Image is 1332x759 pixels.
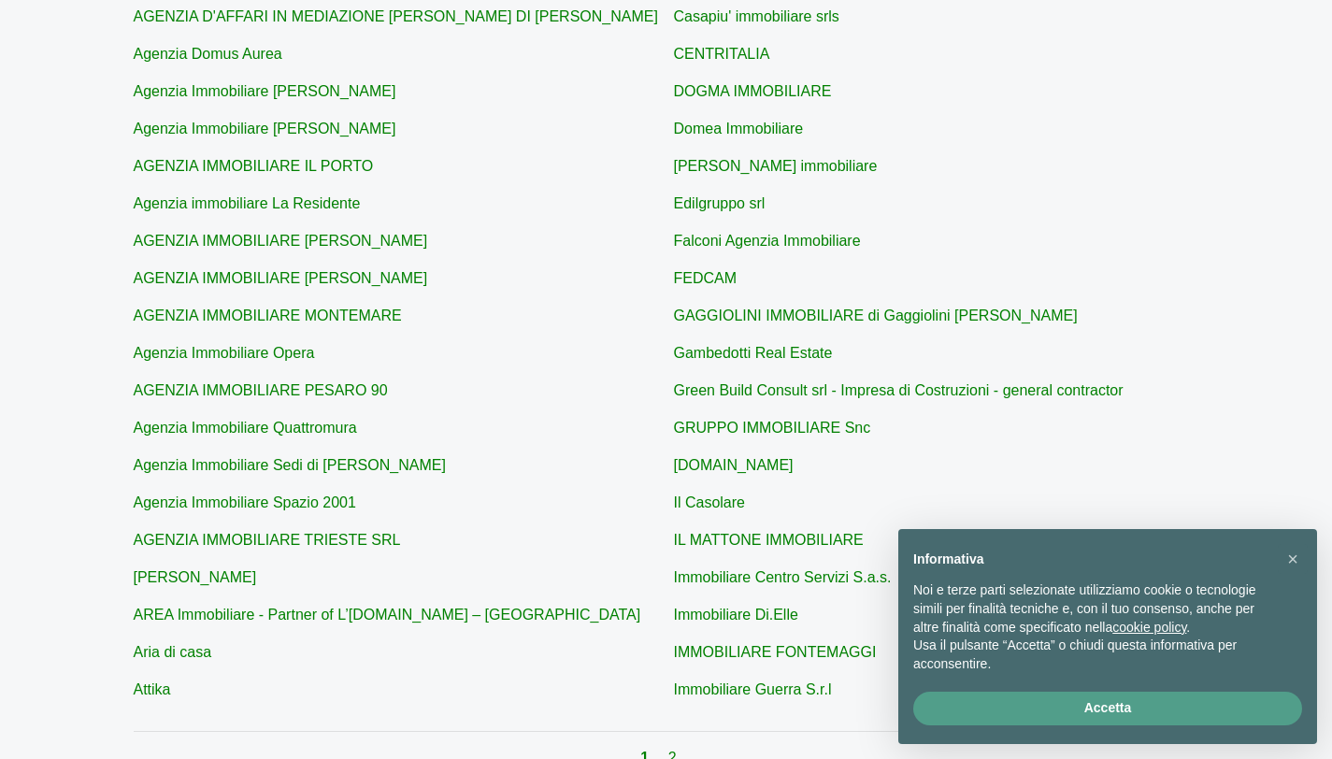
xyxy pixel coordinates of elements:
[134,158,374,174] a: AGENZIA IMMOBILIARE IL PORTO
[134,46,282,62] a: Agenzia Domus Aurea
[1287,549,1298,569] span: ×
[134,457,446,473] a: Agenzia Immobiliare Sedi di [PERSON_NAME]
[674,195,766,211] a: Edilgruppo srl
[134,8,658,24] a: AGENZIA D'AFFARI IN MEDIAZIONE [PERSON_NAME] DI [PERSON_NAME]
[674,83,832,99] a: DOGMA IMMOBILIARE
[674,158,878,174] a: [PERSON_NAME] immobiliare
[134,494,356,510] a: Agenzia Immobiliare Spazio 2001
[674,681,832,697] a: Immobiliare Guerra S.r.l
[134,644,212,660] a: Aria di casa
[674,494,745,510] a: Il Casolare
[674,607,798,623] a: Immobiliare Di.Elle
[134,233,428,249] a: AGENZIA IMMOBILIARE [PERSON_NAME]
[674,457,794,473] a: [DOMAIN_NAME]
[913,692,1302,725] button: Accetta
[1278,544,1308,574] button: Chiudi questa informativa
[134,345,315,361] a: Agenzia Immobiliare Opera
[674,345,833,361] a: Gambedotti Real Estate
[134,308,402,323] a: AGENZIA IMMOBILIARE MONTEMARE
[134,382,388,398] a: AGENZIA IMMOBILIARE PESARO 90
[674,270,738,286] a: FEDCAM
[1112,620,1186,635] a: cookie policy - il link si apre in una nuova scheda
[674,308,1078,323] a: GAGGIOLINI IMMOBILIARE di Gaggiolini [PERSON_NAME]
[674,644,877,660] a: IMMOBILIARE FONTEMAGGI
[674,532,864,548] a: IL MATTONE IMMOBILIARE
[134,420,357,436] a: Agenzia Immobiliare Quattromura
[913,581,1272,637] p: Noi e terze parti selezionate utilizziamo cookie o tecnologie simili per finalità tecniche e, con...
[913,551,1272,567] h2: Informativa
[134,569,257,585] a: [PERSON_NAME]
[913,637,1272,673] p: Usa il pulsante “Accetta” o chiudi questa informativa per acconsentire.
[674,233,861,249] a: Falconi Agenzia Immobiliare
[134,121,396,136] a: Agenzia Immobiliare [PERSON_NAME]
[134,270,428,286] a: AGENZIA IMMOBILIARE [PERSON_NAME]
[134,532,401,548] a: AGENZIA IMMOBILIARE TRIESTE SRL
[134,607,641,623] a: AREA Immobiliare - Partner of L’[DOMAIN_NAME] – [GEOGRAPHIC_DATA]
[674,46,770,62] a: CENTRITALIA
[134,681,171,697] a: Attika
[674,382,1124,398] a: Green Build Consult srl - Impresa di Costruzioni - general contractor
[134,195,361,211] a: Agenzia immobiliare La Residente
[674,8,839,24] a: Casapiu' immobiliare srls
[134,83,396,99] a: Agenzia Immobiliare [PERSON_NAME]
[674,420,871,436] a: GRUPPO IMMOBILIARE Snc
[674,569,892,585] a: Immobiliare Centro Servizi S.a.s.
[674,121,804,136] a: Domea Immobiliare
